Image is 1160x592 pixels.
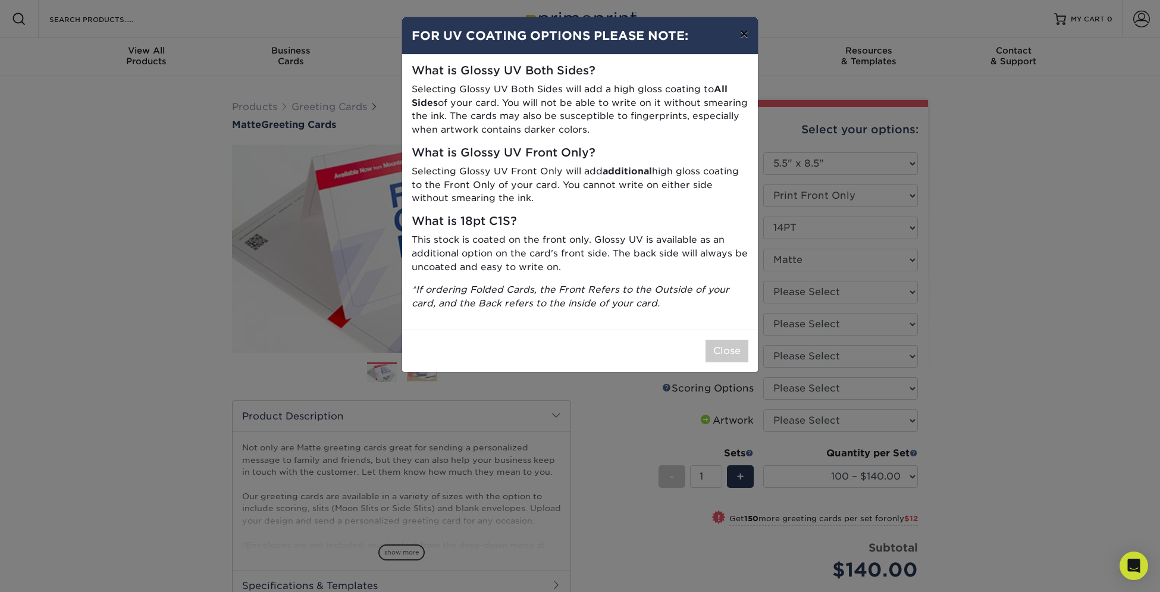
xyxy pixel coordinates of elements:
button: Close [706,340,748,362]
p: This stock is coated on the front only. Glossy UV is available as an additional option on the car... [412,233,748,274]
strong: All Sides [412,83,728,108]
h5: What is Glossy UV Both Sides? [412,64,748,78]
h5: What is 18pt C1S? [412,215,748,228]
h4: FOR UV COATING OPTIONS PLEASE NOTE: [412,27,748,45]
strong: additional [603,165,652,177]
p: Selecting Glossy UV Both Sides will add a high gloss coating to of your card. You will not be abl... [412,83,748,137]
p: Selecting Glossy UV Front Only will add high gloss coating to the Front Only of your card. You ca... [412,165,748,205]
div: Open Intercom Messenger [1120,552,1148,580]
i: *If ordering Folded Cards, the Front Refers to the Outside of your card, and the Back refers to t... [412,284,729,309]
button: × [731,17,758,51]
h5: What is Glossy UV Front Only? [412,146,748,160]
